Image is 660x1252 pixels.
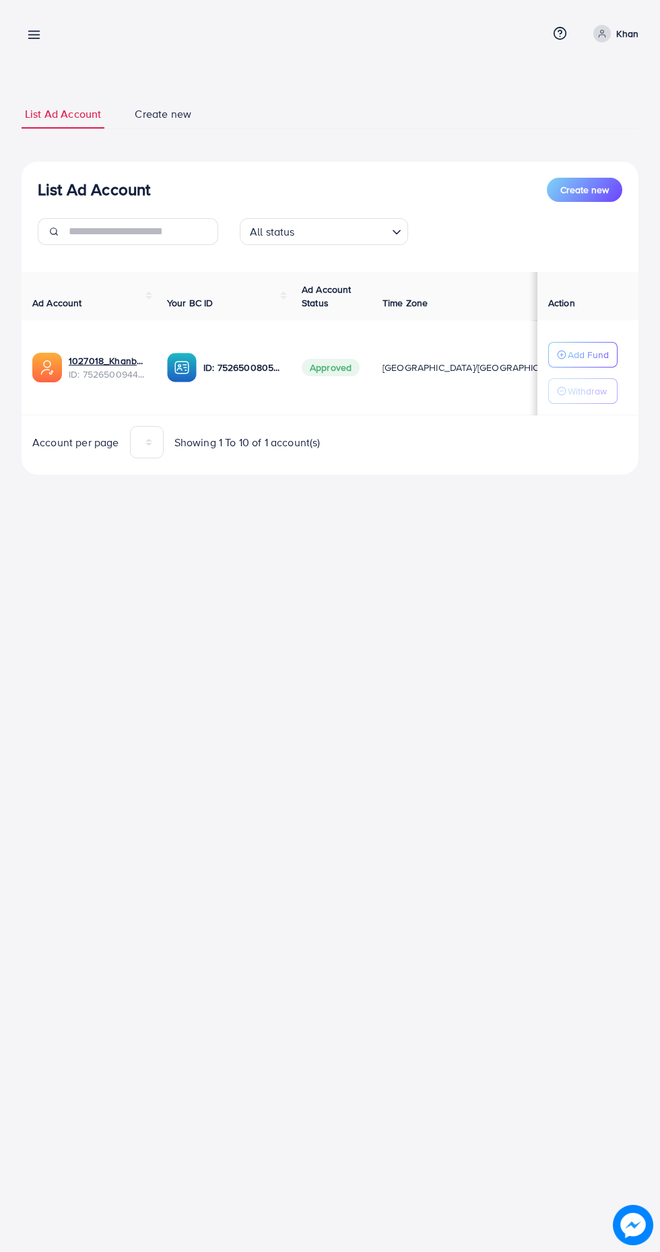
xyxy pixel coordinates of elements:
[32,296,82,310] span: Ad Account
[32,435,119,450] span: Account per page
[302,283,352,310] span: Ad Account Status
[25,106,101,122] span: List Ad Account
[135,106,191,122] span: Create new
[240,218,408,245] div: Search for option
[167,296,213,310] span: Your BC ID
[69,368,145,381] span: ID: 7526500944935256080
[174,435,321,450] span: Showing 1 To 10 of 1 account(s)
[568,383,607,399] p: Withdraw
[548,378,618,404] button: Withdraw
[32,353,62,382] img: ic-ads-acc.e4c84228.svg
[69,354,145,368] a: 1027018_Khanbhia_1752400071646
[383,296,428,310] span: Time Zone
[617,1209,650,1242] img: image
[547,178,622,202] button: Create new
[69,354,145,382] div: <span class='underline'>1027018_Khanbhia_1752400071646</span></br>7526500944935256080
[548,296,575,310] span: Action
[247,222,298,242] span: All status
[616,26,638,42] p: Khan
[302,359,360,376] span: Approved
[167,353,197,382] img: ic-ba-acc.ded83a64.svg
[299,219,387,242] input: Search for option
[203,359,280,376] p: ID: 7526500805902909457
[383,361,570,374] span: [GEOGRAPHIC_DATA]/[GEOGRAPHIC_DATA]
[38,180,150,199] h3: List Ad Account
[548,342,618,368] button: Add Fund
[560,183,609,197] span: Create new
[588,25,638,42] a: Khan
[568,347,609,363] p: Add Fund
